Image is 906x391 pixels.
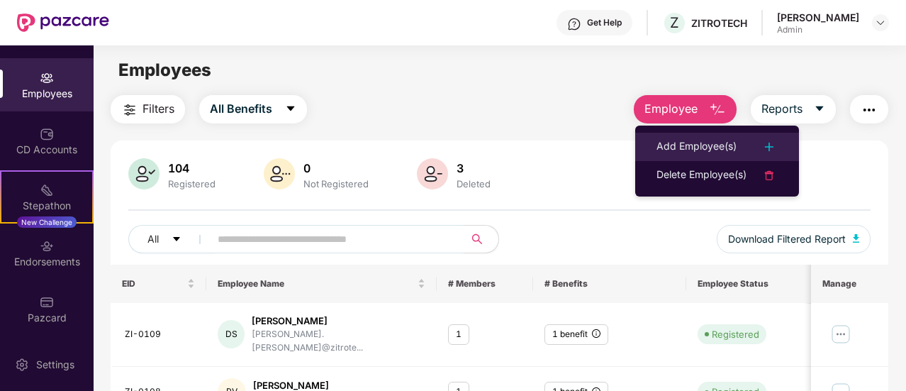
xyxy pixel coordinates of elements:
[218,320,245,348] div: DS
[252,314,425,328] div: [PERSON_NAME]
[142,100,174,118] span: Filters
[592,329,600,338] span: info-circle
[40,127,54,141] img: svg+xml;base64,PHN2ZyBpZD0iQ0RfQWNjb3VudHMiIGRhdGEtbmFtZT0iQ0QgQWNjb3VudHMiIHhtbG5zPSJodHRwOi8vd3...
[761,167,778,184] img: svg+xml;base64,PHN2ZyB4bWxucz0iaHR0cDovL3d3dy53My5vcmcvMjAwMC9zdmciIHdpZHRoPSIyNCIgaGVpZ2h0PSIyNC...
[712,327,759,341] div: Registered
[717,225,871,253] button: Download Filtered Report
[40,71,54,85] img: svg+xml;base64,PHN2ZyBpZD0iRW1wbG95ZWVzIiB4bWxucz0iaHR0cDovL3d3dy53My5vcmcvMjAwMC9zdmciIHdpZHRoPS...
[777,24,859,35] div: Admin
[111,265,206,303] th: EID
[751,95,836,123] button: Reportscaret-down
[656,167,746,184] div: Delete Employee(s)
[761,100,802,118] span: Reports
[587,17,622,28] div: Get Help
[417,158,448,189] img: svg+xml;base64,PHN2ZyB4bWxucz0iaHR0cDovL3d3dy53My5vcmcvMjAwMC9zdmciIHhtbG5zOnhsaW5rPSJodHRwOi8vd3...
[709,101,726,119] img: svg+xml;base64,PHN2ZyB4bWxucz0iaHR0cDovL3d3dy53My5vcmcvMjAwMC9zdmciIHhtbG5zOnhsaW5rPSJodHRwOi8vd3...
[567,17,581,31] img: svg+xml;base64,PHN2ZyBpZD0iSGVscC0zMngzMiIgeG1sbnM9Imh0dHA6Ly93d3cudzMub3JnLzIwMDAvc3ZnIiB3aWR0aD...
[165,178,218,189] div: Registered
[861,101,878,119] img: svg+xml;base64,PHN2ZyB4bWxucz0iaHR0cDovL3d3dy53My5vcmcvMjAwMC9zdmciIHdpZHRoPSIyNCIgaGVpZ2h0PSIyNC...
[128,225,215,253] button: Allcaret-down
[40,295,54,309] img: svg+xml;base64,PHN2ZyBpZD0iUGF6Y2FyZCIgeG1sbnM9Imh0dHA6Ly93d3cudzMub3JnLzIwMDAvc3ZnIiB3aWR0aD0iMj...
[128,158,160,189] img: svg+xml;base64,PHN2ZyB4bWxucz0iaHR0cDovL3d3dy53My5vcmcvMjAwMC9zdmciIHhtbG5zOnhsaW5rPSJodHRwOi8vd3...
[147,231,159,247] span: All
[464,225,499,253] button: search
[670,14,679,31] span: Z
[448,324,469,345] div: 1
[40,183,54,197] img: svg+xml;base64,PHN2ZyB4bWxucz0iaHR0cDovL3d3dy53My5vcmcvMjAwMC9zdmciIHdpZHRoPSIyMSIgaGVpZ2h0PSIyMC...
[17,216,77,228] div: New Challenge
[437,265,532,303] th: # Members
[634,95,737,123] button: Employee
[1,199,92,213] div: Stepathon
[301,178,371,189] div: Not Registered
[761,138,778,155] img: svg+xml;base64,PHN2ZyB4bWxucz0iaHR0cDovL3d3dy53My5vcmcvMjAwMC9zdmciIHdpZHRoPSIyNCIgaGVpZ2h0PSIyNC...
[777,11,859,24] div: [PERSON_NAME]
[111,95,185,123] button: Filters
[252,328,425,355] div: [PERSON_NAME].[PERSON_NAME]@zitrote...
[454,161,493,175] div: 3
[644,100,698,118] span: Employee
[121,101,138,119] img: svg+xml;base64,PHN2ZyB4bWxucz0iaHR0cDovL3d3dy53My5vcmcvMjAwMC9zdmciIHdpZHRoPSIyNCIgaGVpZ2h0PSIyNC...
[264,158,295,189] img: svg+xml;base64,PHN2ZyB4bWxucz0iaHR0cDovL3d3dy53My5vcmcvMjAwMC9zdmciIHhtbG5zOnhsaW5rPSJodHRwOi8vd3...
[17,13,109,32] img: New Pazcare Logo
[118,60,211,80] span: Employees
[218,278,415,290] span: Employee Name
[533,265,687,303] th: # Benefits
[206,265,437,303] th: Employee Name
[454,178,493,189] div: Deleted
[853,234,860,243] img: svg+xml;base64,PHN2ZyB4bWxucz0iaHR0cDovL3d3dy53My5vcmcvMjAwMC9zdmciIHhtbG5zOnhsaW5rPSJodHRwOi8vd3...
[172,234,181,246] span: caret-down
[122,278,184,290] span: EID
[698,278,818,290] span: Employee Status
[301,161,371,175] div: 0
[210,100,272,118] span: All Benefits
[40,239,54,253] img: svg+xml;base64,PHN2ZyBpZD0iRW5kb3JzZW1lbnRzIiB4bWxucz0iaHR0cDovL3d3dy53My5vcmcvMjAwMC9zdmciIHdpZH...
[165,161,218,175] div: 104
[814,103,825,116] span: caret-down
[285,103,296,116] span: caret-down
[464,233,491,245] span: search
[125,328,195,341] div: ZI-0109
[656,138,737,155] div: Add Employee(s)
[875,17,886,28] img: svg+xml;base64,PHN2ZyBpZD0iRHJvcGRvd24tMzJ4MzIiIHhtbG5zPSJodHRwOi8vd3d3LnczLm9yZy8yMDAwL3N2ZyIgd2...
[544,324,608,345] div: 1 benefit
[830,323,853,346] img: manageButton
[812,265,888,303] th: Manage
[728,231,846,247] span: Download Filtered Report
[199,95,307,123] button: All Benefitscaret-down
[15,358,29,372] img: svg+xml;base64,PHN2ZyBpZD0iU2V0dGluZy0yMHgyMCIgeG1sbnM9Imh0dHA6Ly93d3cudzMub3JnLzIwMDAvc3ZnIiB3aW...
[32,358,79,372] div: Settings
[686,265,840,303] th: Employee Status
[691,16,747,30] div: ZITROTECH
